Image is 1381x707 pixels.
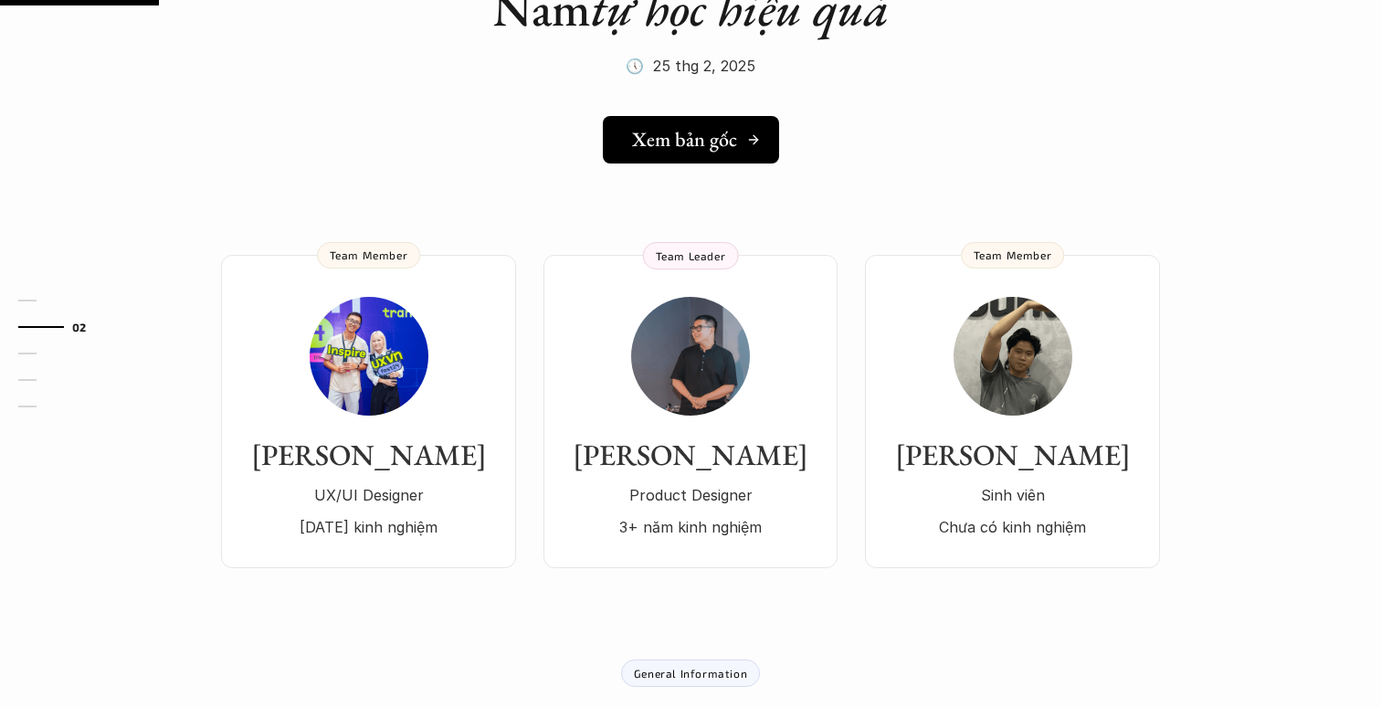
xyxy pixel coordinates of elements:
p: 🕔 25 thg 2, 2025 [626,52,755,79]
p: 3+ năm kinh nghiệm [562,513,819,541]
a: [PERSON_NAME]Product Designer3+ năm kinh nghiệmTeam Leader [543,255,838,568]
a: [PERSON_NAME]Sinh viênChưa có kinh nghiệmTeam Member [865,255,1160,568]
h3: [PERSON_NAME] [239,438,498,472]
a: 02 [18,316,105,338]
a: [PERSON_NAME]UX/UI Designer[DATE] kinh nghiệmTeam Member [221,255,516,568]
p: UX/UI Designer [239,481,498,509]
p: General Information [634,667,747,680]
h3: [PERSON_NAME] [562,438,819,472]
p: Product Designer [562,481,819,509]
h5: Xem bản gốc [632,128,737,152]
p: [DATE] kinh nghiệm [239,513,498,541]
p: Chưa có kinh nghiệm [883,513,1142,541]
p: Sinh viên [883,481,1142,509]
p: Team Leader [656,249,726,262]
h3: [PERSON_NAME] [883,438,1142,472]
strong: 02 [72,321,87,333]
p: Team Member [330,248,408,261]
p: Team Member [974,248,1052,261]
a: Xem bản gốc [603,116,779,164]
